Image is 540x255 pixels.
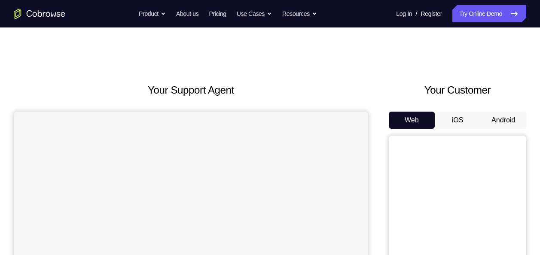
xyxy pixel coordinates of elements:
button: Web [389,112,435,129]
a: Pricing [209,5,226,22]
a: Register [421,5,442,22]
a: Log In [396,5,412,22]
a: About us [176,5,198,22]
a: Try Online Demo [452,5,526,22]
button: Product [139,5,166,22]
span: / [415,9,417,19]
button: Android [480,112,526,129]
h2: Your Customer [389,82,526,98]
h2: Your Support Agent [14,82,368,98]
button: Use Cases [237,5,272,22]
a: Go to the home page [14,9,65,19]
button: iOS [435,112,481,129]
button: Resources [282,5,317,22]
